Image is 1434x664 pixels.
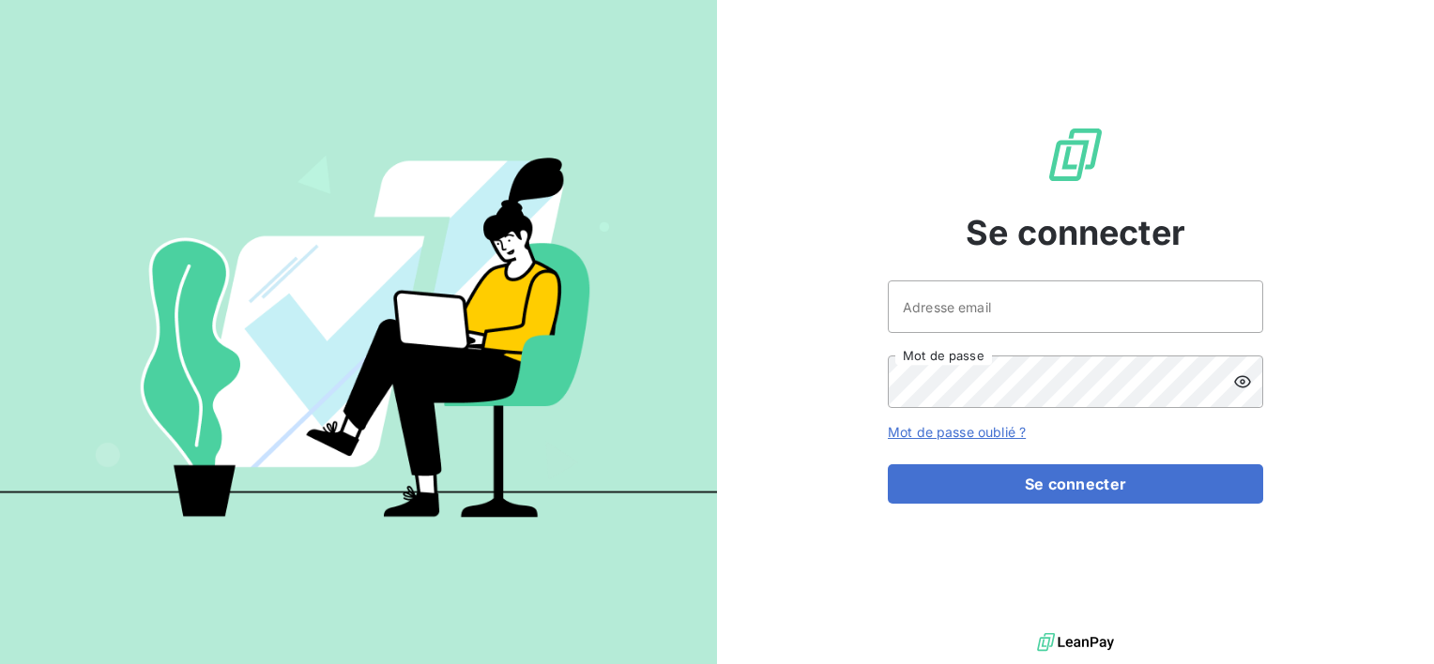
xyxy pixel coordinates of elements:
[1045,125,1106,185] img: Logo LeanPay
[888,464,1263,504] button: Se connecter
[1037,628,1114,656] img: logo
[966,207,1185,258] span: Se connecter
[888,280,1263,333] input: placeholder
[888,424,1026,440] a: Mot de passe oublié ?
